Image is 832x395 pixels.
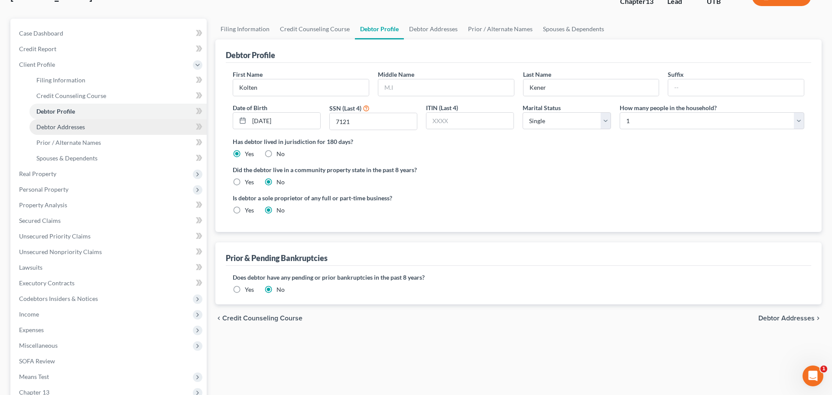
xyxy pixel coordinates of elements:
span: Personal Property [19,186,68,193]
a: Unsecured Nonpriority Claims [12,244,207,260]
span: Executory Contracts [19,279,75,287]
span: Debtor Profile [36,108,75,115]
span: Property Analysis [19,201,67,209]
a: Debtor Addresses [29,119,207,135]
a: Case Dashboard [12,26,207,41]
span: Case Dashboard [19,29,63,37]
a: SOFA Review [12,353,207,369]
label: ITIN (Last 4) [426,103,458,112]
a: Property Analysis [12,197,207,213]
i: chevron_right [815,315,822,322]
label: No [276,178,285,186]
label: SSN (Last 4) [329,104,361,113]
span: Unsecured Nonpriority Claims [19,248,102,255]
button: Debtor Addresses chevron_right [758,315,822,322]
a: Credit Report [12,41,207,57]
span: Debtor Addresses [758,315,815,322]
a: Filing Information [215,19,275,39]
input: -- [233,79,369,96]
input: XXXX [330,113,417,130]
label: Does debtor have any pending or prior bankruptcies in the past 8 years? [233,273,804,282]
span: Unsecured Priority Claims [19,232,91,240]
span: Prior / Alternate Names [36,139,101,146]
a: Credit Counseling Course [275,19,355,39]
label: How many people in the household? [620,103,717,112]
span: 1 [820,366,827,372]
a: Lawsuits [12,260,207,275]
a: Spouses & Dependents [538,19,609,39]
a: Debtor Profile [355,19,404,39]
span: Real Property [19,170,56,177]
a: Filing Information [29,72,207,88]
a: Prior / Alternate Names [463,19,538,39]
span: Means Test [19,373,49,380]
label: Yes [245,285,254,294]
label: Has debtor lived in jurisdiction for 180 days? [233,137,804,146]
label: Last Name [523,70,551,79]
input: -- [668,79,804,96]
label: Did the debtor live in a community property state in the past 8 years? [233,165,804,174]
label: Yes [245,178,254,186]
span: Lawsuits [19,264,42,271]
span: Secured Claims [19,217,61,224]
label: Marital Status [523,103,561,112]
a: Secured Claims [12,213,207,229]
span: Spouses & Dependents [36,154,97,162]
span: SOFA Review [19,357,55,365]
span: Codebtors Insiders & Notices [19,295,98,302]
span: Miscellaneous [19,342,58,349]
label: No [276,206,285,215]
label: Yes [245,206,254,215]
label: First Name [233,70,263,79]
input: MM/DD/YYYY [249,113,320,129]
span: Debtor Addresses [36,123,85,131]
span: Credit Counseling Course [222,315,302,322]
input: XXXX [426,113,513,129]
input: -- [523,79,659,96]
span: Client Profile [19,61,55,68]
a: Prior / Alternate Names [29,135,207,150]
label: Date of Birth [233,103,267,112]
span: Credit Report [19,45,56,52]
a: Debtor Addresses [404,19,463,39]
div: Debtor Profile [226,50,275,60]
iframe: Intercom live chat [803,366,823,386]
label: Is debtor a sole proprietor of any full or part-time business? [233,193,514,202]
span: Expenses [19,326,44,333]
label: Yes [245,150,254,158]
span: Credit Counseling Course [36,92,106,99]
div: Prior & Pending Bankruptcies [226,253,328,263]
i: chevron_left [215,315,222,322]
a: Unsecured Priority Claims [12,229,207,244]
a: Executory Contracts [12,275,207,291]
button: chevron_left Credit Counseling Course [215,315,302,322]
input: M.I [378,79,514,96]
a: Debtor Profile [29,104,207,119]
label: No [276,150,285,158]
a: Spouses & Dependents [29,150,207,166]
span: Filing Information [36,76,85,84]
a: Credit Counseling Course [29,88,207,104]
label: Suffix [668,70,684,79]
span: Income [19,310,39,318]
label: Middle Name [378,70,414,79]
label: No [276,285,285,294]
